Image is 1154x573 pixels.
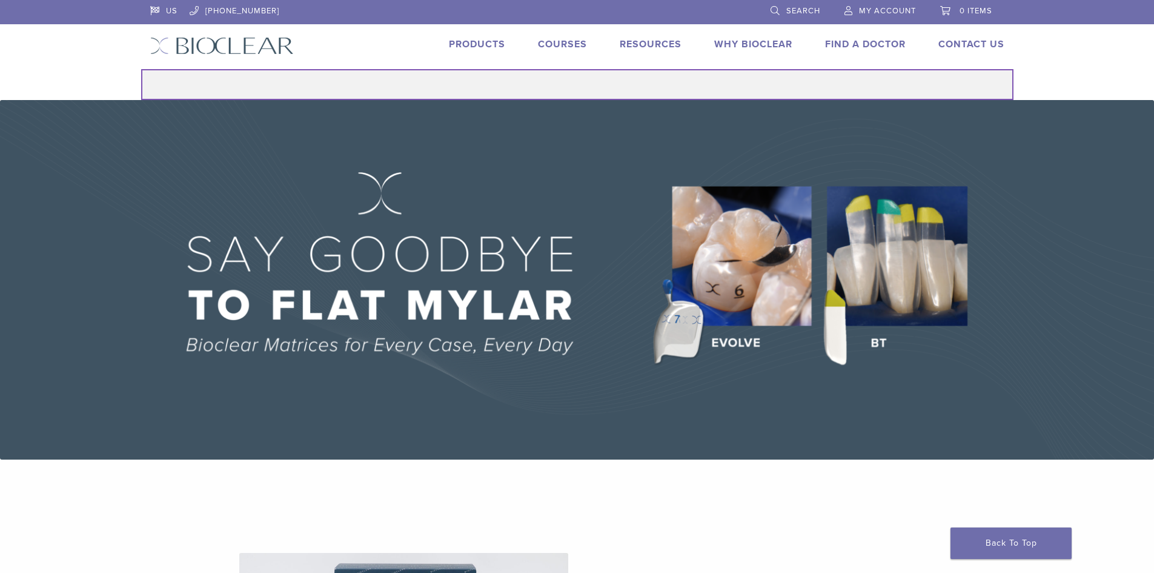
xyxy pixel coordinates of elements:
[786,6,820,16] span: Search
[950,528,1072,559] a: Back To Top
[938,38,1004,50] a: Contact Us
[825,38,906,50] a: Find A Doctor
[449,38,505,50] a: Products
[620,38,681,50] a: Resources
[714,38,792,50] a: Why Bioclear
[538,38,587,50] a: Courses
[150,37,294,55] img: Bioclear
[859,6,916,16] span: My Account
[960,6,992,16] span: 0 items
